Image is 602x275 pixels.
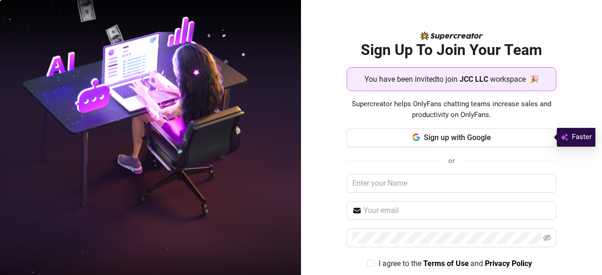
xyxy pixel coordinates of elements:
[572,132,592,143] span: Faster
[543,234,551,242] span: eye-invisible
[485,259,532,268] strong: Privacy Policy
[561,132,568,143] img: svg%3e
[379,259,423,268] span: I agree to the
[364,73,458,85] span: You have been invited to join
[448,157,455,165] span: or
[347,128,556,147] button: Sign up with Google
[347,99,556,121] span: Supercreator helps OnlyFans chatting teams increase sales and productivity on OnlyFans.
[485,259,532,269] a: Privacy Policy
[459,75,488,84] strong: JCC LLC
[470,259,485,268] span: and
[347,40,556,60] h2: Sign Up To Join Your Team
[423,259,469,268] strong: Terms of Use
[423,259,469,269] a: Terms of Use
[490,73,539,85] span: workspace 🎉
[420,31,483,40] img: logo-BBDzfeDw.svg
[364,205,551,216] input: Your email
[347,174,556,193] input: Enter your Name
[424,133,491,142] span: Sign up with Google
